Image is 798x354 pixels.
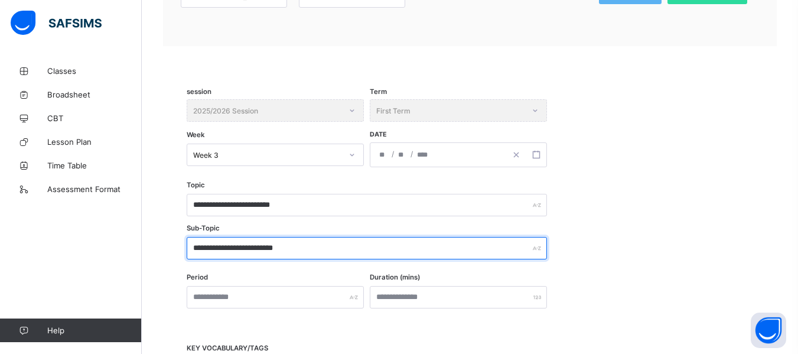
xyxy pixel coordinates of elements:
[193,151,342,160] div: Week 3
[390,149,395,159] span: /
[47,161,142,170] span: Time Table
[47,66,142,76] span: Classes
[187,273,208,281] label: Period
[370,87,387,96] span: Term
[11,11,102,35] img: safsims
[47,113,142,123] span: CBT
[409,149,414,159] span: /
[47,90,142,99] span: Broadsheet
[187,344,268,352] span: KEY VOCABULARY/TAGS
[187,224,220,232] label: Sub-Topic
[187,87,211,96] span: session
[47,326,141,335] span: Help
[187,181,205,189] label: Topic
[370,131,387,138] span: Date
[187,131,204,139] span: Week
[47,184,142,194] span: Assessment Format
[370,273,420,281] label: Duration (mins)
[751,313,786,348] button: Open asap
[47,137,142,147] span: Lesson Plan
